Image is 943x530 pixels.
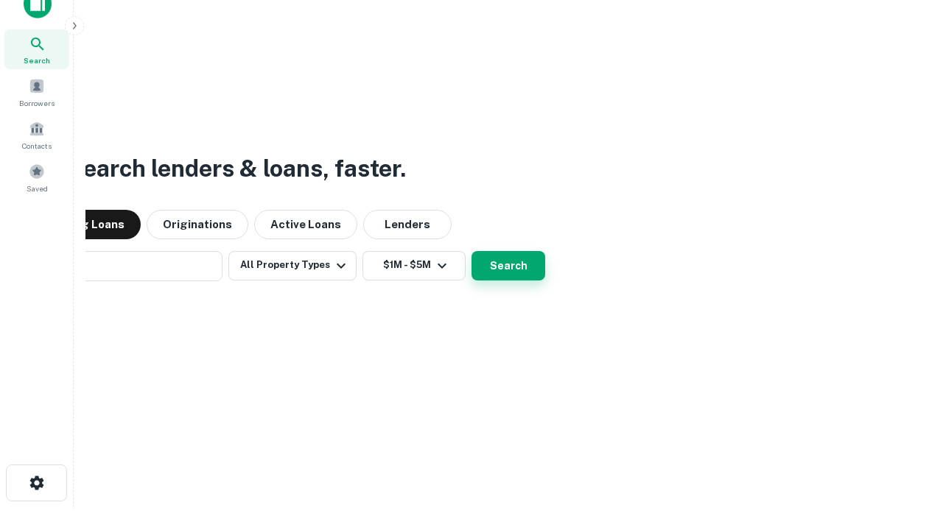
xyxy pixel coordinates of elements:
[4,115,69,155] a: Contacts
[362,251,466,280] button: $1M - $5M
[27,183,48,194] span: Saved
[4,158,69,197] a: Saved
[147,210,248,239] button: Originations
[22,140,52,152] span: Contacts
[363,210,452,239] button: Lenders
[4,72,69,112] a: Borrowers
[471,251,545,280] button: Search
[4,29,69,69] a: Search
[19,97,55,109] span: Borrowers
[254,210,357,239] button: Active Loans
[24,54,50,66] span: Search
[869,412,943,483] iframe: Chat Widget
[228,251,357,280] button: All Property Types
[67,151,406,186] h3: Search lenders & loans, faster.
